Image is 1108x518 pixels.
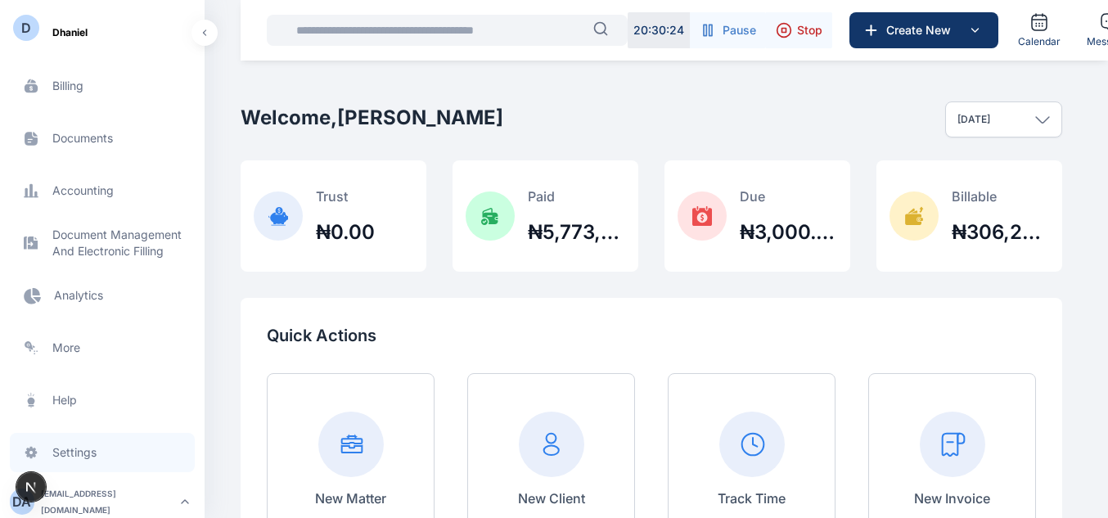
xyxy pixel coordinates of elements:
span: Calendar [1018,35,1061,48]
div: [EMAIL_ADDRESS][DOMAIN_NAME] [41,485,175,518]
a: settings [10,433,195,472]
h2: ₦5,773,243.00 [528,219,625,245]
p: Track Time [718,489,786,508]
h2: ₦0.00 [316,219,375,245]
p: 20 : 30 : 24 [633,22,684,38]
a: billing [10,66,195,106]
p: Trust [316,187,375,206]
div: D [21,18,31,38]
button: Pause [690,12,766,48]
p: Quick Actions [267,324,1036,347]
p: New Matter [315,489,386,508]
p: New Client [518,489,585,508]
button: DA[EMAIL_ADDRESS][DOMAIN_NAME] [10,485,195,518]
a: Calendar [1011,6,1067,55]
button: DA [10,489,34,515]
span: Dhaniel [52,25,88,41]
h2: ₦306,200.00 [952,219,1049,245]
a: Analytics [10,276,195,315]
span: Pause [723,22,756,38]
p: New Invoice [914,489,990,508]
p: Paid [528,187,625,206]
span: Create New [880,22,965,38]
p: [DATE] [957,113,990,126]
p: Due [740,187,837,206]
button: D [13,20,39,46]
a: help [10,381,195,420]
p: Billable [952,187,1049,206]
a: accounting [10,171,195,210]
h2: Welcome, [PERSON_NAME] [241,105,503,131]
a: Document Management And Electronic Filling [10,223,195,263]
h2: ₦3,000.00 [740,219,837,245]
button: Stop [766,12,832,48]
button: Create New [849,12,998,48]
a: documents [10,119,195,158]
span: Stop [797,22,822,38]
div: D A [10,492,34,511]
a: more [10,328,195,367]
